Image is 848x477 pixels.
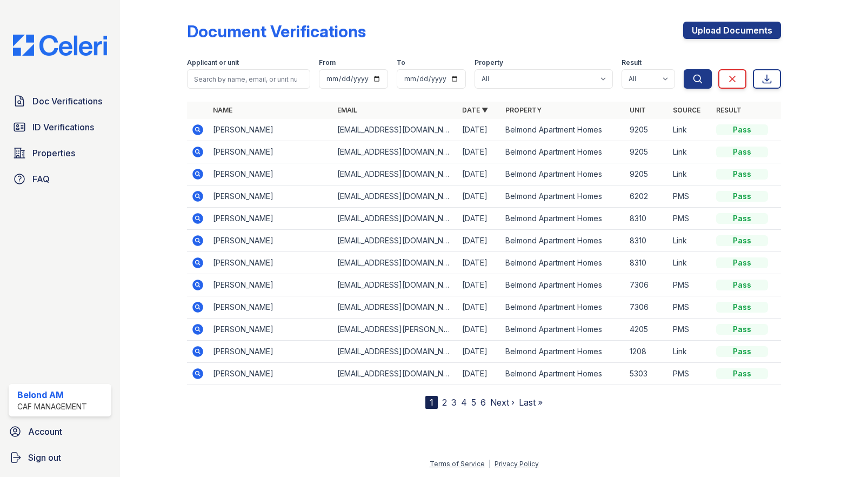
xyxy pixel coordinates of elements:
td: Belmond Apartment Homes [501,208,626,230]
div: Belond AM [17,388,87,401]
td: 6202 [625,186,669,208]
div: CAF Management [17,401,87,412]
td: [EMAIL_ADDRESS][DOMAIN_NAME] [333,163,458,186]
td: [DATE] [458,163,501,186]
img: CE_Logo_Blue-a8612792a0a2168367f1c8372b55b34899dd931a85d93a1a3d3e32e68fde9ad4.png [4,35,116,56]
td: 5303 [625,363,669,385]
label: Result [622,58,642,67]
td: Link [669,119,712,141]
div: Pass [716,124,768,135]
a: Account [4,421,116,442]
td: [DATE] [458,186,501,208]
td: Belmond Apartment Homes [501,296,626,319]
td: [PERSON_NAME] [209,163,333,186]
span: FAQ [32,173,50,186]
a: Unit [630,106,646,114]
div: Pass [716,169,768,180]
td: 4205 [625,319,669,341]
a: 3 [451,397,457,408]
td: Belmond Apartment Homes [501,274,626,296]
td: Belmond Apartment Homes [501,341,626,363]
td: Belmond Apartment Homes [501,119,626,141]
td: 8310 [625,252,669,274]
td: Link [669,163,712,186]
a: Privacy Policy [495,460,539,468]
div: Pass [716,280,768,290]
div: Pass [716,147,768,157]
td: Belmond Apartment Homes [501,163,626,186]
td: [PERSON_NAME] [209,274,333,296]
td: [PERSON_NAME] [209,252,333,274]
td: [PERSON_NAME] [209,363,333,385]
td: 9205 [625,141,669,163]
a: 4 [461,397,467,408]
a: 2 [442,397,447,408]
span: Account [28,425,62,438]
td: Belmond Apartment Homes [501,363,626,385]
td: Link [669,252,712,274]
td: PMS [669,363,712,385]
td: Link [669,141,712,163]
td: [EMAIL_ADDRESS][DOMAIN_NAME] [333,363,458,385]
td: [EMAIL_ADDRESS][DOMAIN_NAME] [333,119,458,141]
div: Document Verifications [187,22,366,41]
td: [PERSON_NAME] [209,208,333,230]
a: Name [213,106,232,114]
td: [PERSON_NAME] [209,141,333,163]
td: [DATE] [458,274,501,296]
a: Properties [9,142,111,164]
div: Pass [716,257,768,268]
td: 7306 [625,274,669,296]
div: Pass [716,324,768,335]
td: 8310 [625,208,669,230]
td: [EMAIL_ADDRESS][DOMAIN_NAME] [333,230,458,252]
a: Next › [490,397,515,408]
a: Property [505,106,542,114]
td: [EMAIL_ADDRESS][DOMAIN_NAME] [333,296,458,319]
td: PMS [669,186,712,208]
span: ID Verifications [32,121,94,134]
label: To [397,58,405,67]
td: [DATE] [458,252,501,274]
td: [DATE] [458,296,501,319]
td: [EMAIL_ADDRESS][DOMAIN_NAME] [333,208,458,230]
td: PMS [669,296,712,319]
td: [DATE] [458,230,501,252]
a: Result [716,106,742,114]
td: Belmond Apartment Homes [501,186,626,208]
td: [PERSON_NAME] [209,319,333,341]
a: Last » [519,397,543,408]
a: Doc Verifications [9,90,111,112]
a: Email [337,106,357,114]
td: Link [669,341,712,363]
td: Belmond Apartment Homes [501,230,626,252]
span: Sign out [28,451,61,464]
td: [PERSON_NAME] [209,341,333,363]
div: Pass [716,368,768,379]
input: Search by name, email, or unit number [187,69,311,89]
label: Applicant or unit [187,58,239,67]
td: PMS [669,208,712,230]
td: Link [669,230,712,252]
label: From [319,58,336,67]
td: PMS [669,274,712,296]
span: Properties [32,147,75,160]
a: FAQ [9,168,111,190]
td: 7306 [625,296,669,319]
td: [PERSON_NAME] [209,119,333,141]
td: [DATE] [458,208,501,230]
td: [EMAIL_ADDRESS][DOMAIN_NAME] [333,186,458,208]
td: 9205 [625,163,669,186]
td: [EMAIL_ADDRESS][PERSON_NAME][DOMAIN_NAME] [333,319,458,341]
div: 1 [425,396,438,409]
td: [DATE] [458,119,501,141]
label: Property [475,58,503,67]
a: Source [673,106,700,114]
td: Belmond Apartment Homes [501,141,626,163]
a: Sign out [4,447,116,468]
a: 5 [471,397,476,408]
a: ID Verifications [9,116,111,138]
td: [PERSON_NAME] [209,296,333,319]
div: Pass [716,191,768,202]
